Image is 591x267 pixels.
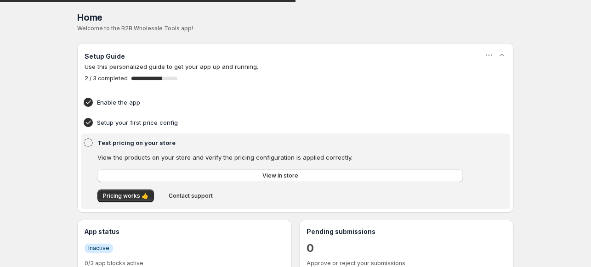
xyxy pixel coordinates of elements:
span: 2 / 3 completed [85,75,128,82]
p: 0/3 app blocks active [85,260,284,267]
h3: Setup Guide [85,52,125,61]
span: View in store [262,172,298,179]
a: View in store [97,169,463,182]
h4: Enable the app [97,98,466,107]
p: Welcome to the B2B Wholesale Tools app! [77,25,514,32]
a: InfoInactive [85,243,113,253]
button: Contact support [163,189,218,202]
span: Contact support [169,192,213,200]
p: View the products on your store and verify the pricing configuration is applied correctly. [97,153,463,162]
span: Home [77,12,102,23]
h4: Setup your first price config [97,118,466,127]
span: Pricing works 👍 [103,192,148,200]
p: Approve or reject your submissions [307,260,506,267]
h4: Test pricing on your store [97,138,466,147]
a: 0 [307,241,314,256]
p: Use this personalized guide to get your app up and running. [85,62,506,71]
h3: Pending submissions [307,227,506,236]
h3: App status [85,227,284,236]
button: Pricing works 👍 [97,189,154,202]
span: Inactive [88,245,109,252]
